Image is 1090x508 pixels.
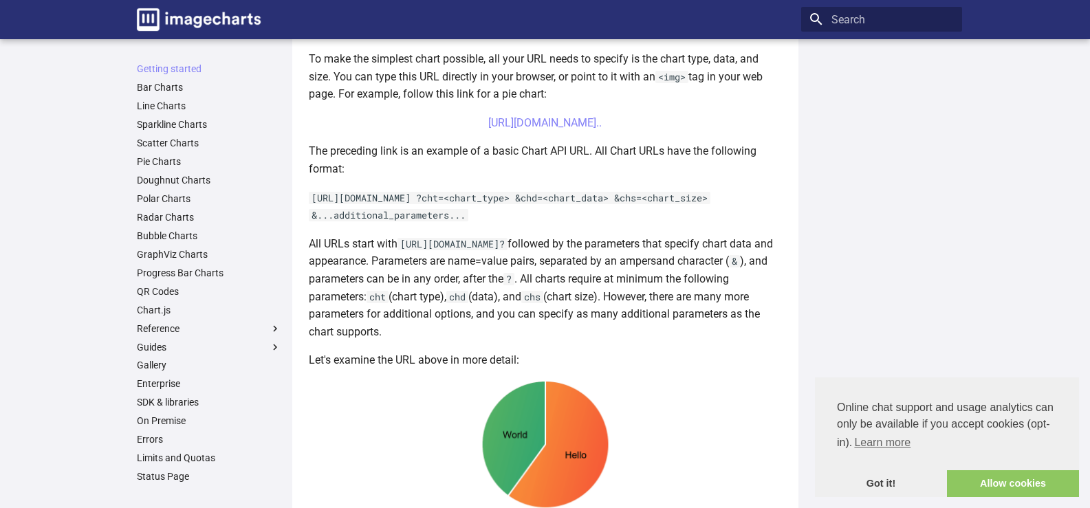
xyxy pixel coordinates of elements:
p: All URLs start with followed by the parameters that specify chart data and appearance. Parameters... [309,235,782,341]
a: Gallery [137,360,281,372]
code: & [729,255,740,267]
a: [URL][DOMAIN_NAME].. [488,116,602,129]
p: The preceding link is an example of a basic Chart API URL. All Chart URLs have the following format: [309,142,782,177]
code: ? [503,273,514,285]
input: Search [801,7,962,32]
a: Polar Charts [137,192,281,205]
a: allow cookies [947,470,1079,498]
div: cookieconsent [815,377,1079,497]
code: <img> [655,71,688,83]
code: chd [446,291,468,303]
a: Limits and Quotas [137,452,281,465]
a: Line Charts [137,100,281,113]
code: cht [367,291,389,303]
a: Sparkline Charts [137,119,281,131]
a: Doughnut Charts [137,174,281,186]
img: logo [137,8,261,31]
code: [URL][DOMAIN_NAME]? [397,238,508,250]
label: Guides [137,341,281,353]
code: chs [521,291,543,303]
a: learn more about cookies [852,432,913,453]
a: Errors [137,434,281,446]
a: Radar Charts [137,211,281,223]
a: dismiss cookie message [815,470,947,498]
a: Getting started [137,63,281,76]
span: Online chat support and usage analytics can only be available if you accept cookies (opt-in). [837,399,1057,453]
a: Image-Charts documentation [131,3,266,36]
p: To make the simplest chart possible, all your URL needs to specify is the chart type, data, and s... [309,50,782,103]
a: Enterprise [137,378,281,390]
a: On Premise [137,415,281,428]
a: Bar Charts [137,82,281,94]
label: Reference [137,322,281,335]
a: SDK & libraries [137,397,281,409]
p: Let's examine the URL above in more detail: [309,351,782,369]
a: Status Page [137,470,281,483]
a: QR Codes [137,285,281,298]
a: Pie Charts [137,156,281,168]
a: Scatter Charts [137,137,281,150]
a: Progress Bar Charts [137,267,281,279]
a: Chart.js [137,304,281,316]
code: [URL][DOMAIN_NAME] ?cht=<chart_type> &chd=<chart_data> &chs=<chart_size> &...additional_parameter... [309,192,710,222]
a: GraphViz Charts [137,248,281,261]
a: Bubble Charts [137,230,281,242]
